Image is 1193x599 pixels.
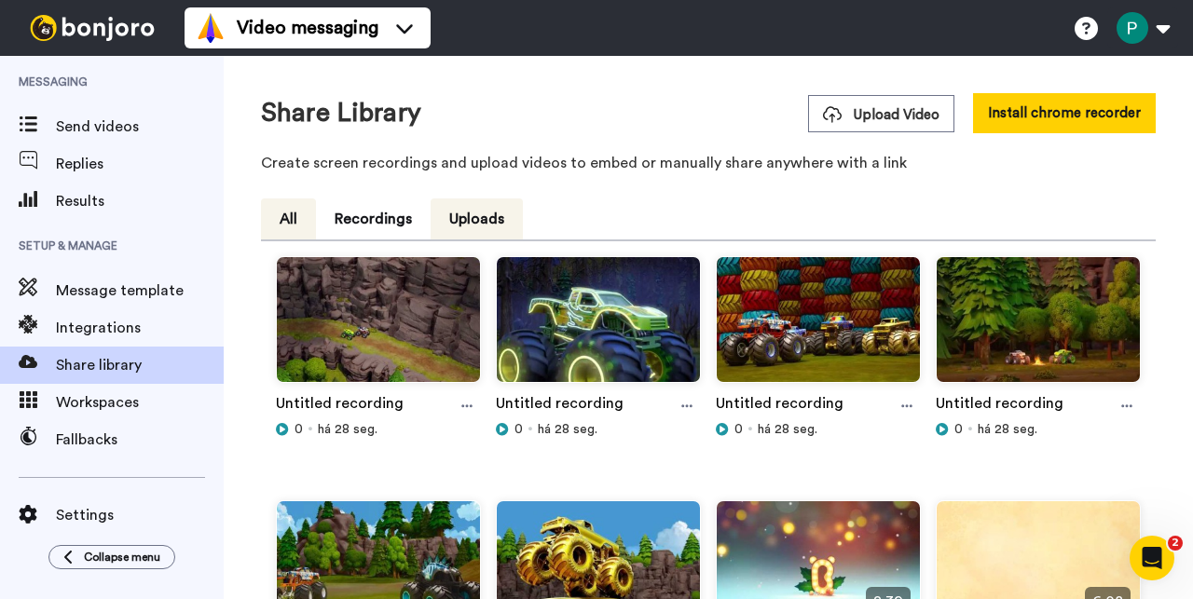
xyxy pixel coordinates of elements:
img: c9a9c59c-7098-4aa0-a130-2369703fad04_thumbnail_source_1757555684.jpg [717,257,920,398]
img: vm-color.svg [196,13,226,43]
span: Results [56,190,224,212]
div: há 28 seg. [496,420,701,439]
a: Untitled recording [936,392,1063,420]
button: All [261,198,316,239]
img: c0a964d3-60e1-450e-8a91-20f9ba06233b_thumbnail_source_1757555683.jpg [497,257,700,398]
span: Replies [56,153,224,175]
span: 0 [514,420,523,439]
button: Collapse menu [48,545,175,569]
div: há 28 seg. [276,420,481,439]
span: 0 [954,420,963,439]
img: bj-logo-header-white.svg [22,15,162,41]
span: 0 [734,420,743,439]
span: Settings [56,504,224,526]
button: Recordings [316,198,431,239]
a: Untitled recording [276,392,404,420]
span: Send videos [56,116,224,138]
span: Integrations [56,317,224,339]
span: Video messaging [237,15,378,41]
a: Untitled recording [716,392,843,420]
p: Create screen recordings and upload videos to embed or manually share anywhere with a link [261,152,1156,174]
div: há 28 seg. [716,420,921,439]
img: 9ea84913-e969-42d5-a74c-c71d1533ff98_thumbnail_source_1757555684.jpg [277,257,480,398]
div: há 28 seg. [936,420,1141,439]
button: Upload Video [808,95,954,132]
h1: Share Library [261,99,421,128]
span: Collapse menu [84,550,160,565]
span: 0 [295,420,303,439]
span: Message template [56,279,224,302]
img: 1b699ed5-f5ce-4236-9990-3bfec127583b_thumbnail_source_1757555684.jpg [937,257,1140,398]
iframe: Intercom live chat [1130,536,1174,580]
button: Uploads [431,198,523,239]
span: Fallbacks [56,429,224,451]
span: Upload Video [823,105,939,125]
a: Untitled recording [496,392,624,420]
span: 2 [1168,536,1183,551]
span: Share library [56,354,224,376]
span: Workspaces [56,391,224,414]
button: Install chrome recorder [973,93,1156,133]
